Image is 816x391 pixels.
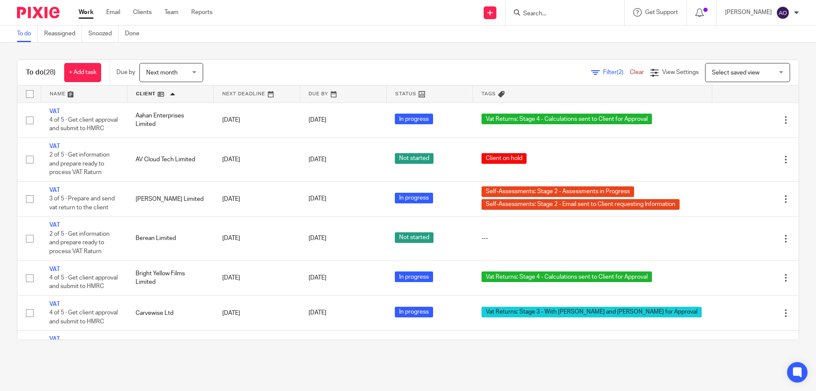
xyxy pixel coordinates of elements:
[49,275,118,290] span: 4 of 5 · Get client approval and submit to HMRC
[482,199,680,210] span: Self-Assessments: Stage 2 - Email sent to Client requesting Information
[309,235,326,241] span: [DATE]
[214,296,300,331] td: [DATE]
[395,271,433,282] span: In progress
[603,69,630,75] span: Filter
[395,193,433,203] span: In progress
[482,153,527,164] span: Client on hold
[79,8,93,17] a: Work
[17,26,38,42] a: To do
[49,310,118,325] span: 4 of 5 · Get client approval and submit to HMRC
[395,307,433,317] span: In progress
[88,26,119,42] a: Snoozed
[49,117,118,132] span: 4 of 5 · Get client approval and submit to HMRC
[309,275,326,281] span: [DATE]
[522,10,599,18] input: Search
[645,9,678,15] span: Get Support
[125,26,146,42] a: Done
[49,222,60,228] a: VAT
[127,260,213,295] td: Bright Yellow Films Limited
[116,68,135,77] p: Due by
[482,307,702,317] span: Vat Returns: Stage 3 - With [PERSON_NAME] and [PERSON_NAME] for Approval
[44,69,56,76] span: (28)
[127,137,213,181] td: AV Cloud Tech Limited
[146,70,178,76] span: Next month
[712,70,759,76] span: Select saved view
[191,8,212,17] a: Reports
[133,8,152,17] a: Clients
[214,331,300,374] td: [DATE]
[127,331,213,374] td: Chief Assessments Limited
[309,310,326,316] span: [DATE]
[127,182,213,217] td: [PERSON_NAME] Limited
[630,69,644,75] a: Clear
[49,108,60,114] a: VAT
[106,8,120,17] a: Email
[482,91,496,96] span: Tags
[662,69,699,75] span: View Settings
[309,196,326,202] span: [DATE]
[395,232,433,243] span: Not started
[49,196,115,211] span: 3 of 5 · Prepare and send vat return to the client
[214,103,300,137] td: [DATE]
[64,63,101,82] a: + Add task
[395,114,433,124] span: In progress
[127,296,213,331] td: Carvewise Ltd
[214,182,300,217] td: [DATE]
[164,8,178,17] a: Team
[482,271,652,282] span: Vat Returns: Stage 4 - Calculations sent to Client for Approval
[127,217,213,260] td: Berean Limited
[127,103,213,137] td: Aahan Enterprises Limited
[776,6,790,20] img: svg%3E
[482,186,634,197] span: Self-Assessments: Stage 2 - Assessments in Progress
[395,153,433,164] span: Not started
[49,301,60,307] a: VAT
[725,8,772,17] p: [PERSON_NAME]
[44,26,82,42] a: Reassigned
[26,68,56,77] h1: To do
[17,7,59,18] img: Pixie
[482,114,652,124] span: Vat Returns: Stage 4 - Calculations sent to Client for Approval
[214,217,300,260] td: [DATE]
[49,266,60,272] a: VAT
[309,117,326,123] span: [DATE]
[49,231,110,254] span: 2 of 5 · Get information and prepare ready to process VAT Raturn
[49,143,60,149] a: VAT
[214,260,300,295] td: [DATE]
[49,336,60,342] a: VAT
[214,137,300,181] td: [DATE]
[617,69,623,75] span: (2)
[49,187,60,193] a: VAT
[49,152,110,176] span: 2 of 5 · Get information and prepare ready to process VAT Raturn
[482,234,704,243] div: ---
[309,157,326,163] span: [DATE]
